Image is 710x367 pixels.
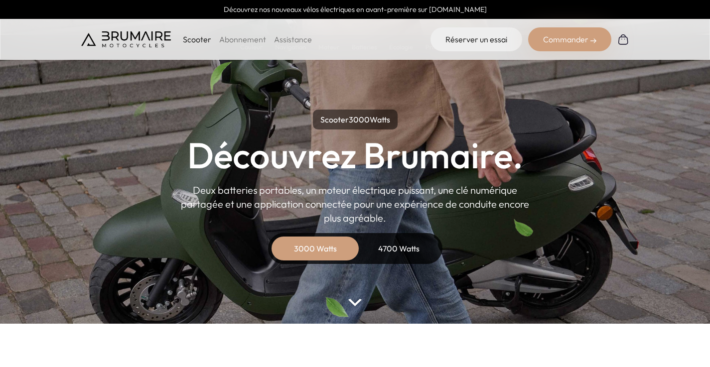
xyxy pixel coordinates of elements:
img: Brumaire Motocycles [81,31,171,47]
p: Scooter Watts [313,110,398,129]
div: Commander [528,27,611,51]
img: Panier [617,33,629,45]
a: Abonnement [219,34,266,44]
img: arrow-bottom.png [348,299,361,306]
a: Réserver un essai [430,27,522,51]
h1: Découvrez Brumaire. [187,137,523,173]
span: 3000 [349,115,370,124]
div: 4700 Watts [359,237,439,260]
p: Scooter [183,33,211,45]
a: Assistance [274,34,312,44]
div: 3000 Watts [276,237,355,260]
img: right-arrow-2.png [590,38,596,44]
p: Deux batteries portables, un moteur électrique puissant, une clé numérique partagée et une applic... [181,183,530,225]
